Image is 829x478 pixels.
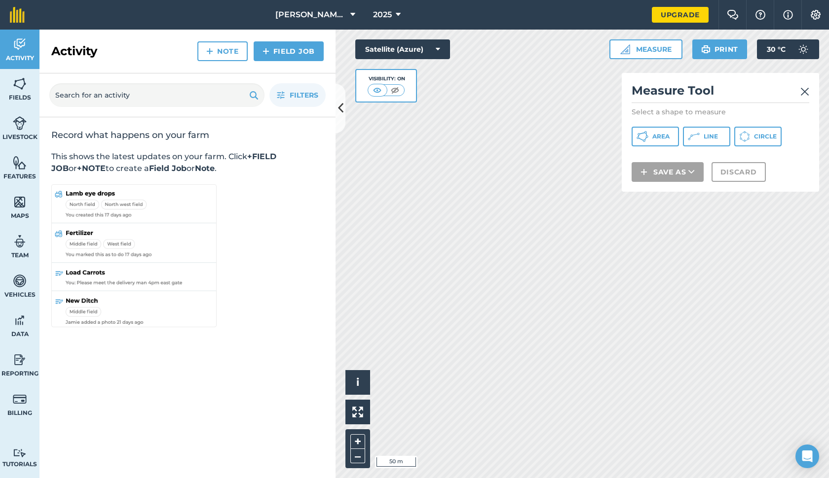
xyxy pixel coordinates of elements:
button: Print [692,39,748,59]
img: svg+xml;base64,PD94bWwgdmVyc2lvbj0iMS4wIiBlbmNvZGluZz0idXRmLTgiPz4KPCEtLSBHZW5lcmF0b3I6IEFkb2JlIE... [13,313,27,328]
button: + [350,434,365,449]
img: A question mark icon [754,10,766,20]
strong: Field Job [149,164,187,173]
img: svg+xml;base64,PHN2ZyB4bWxucz0iaHR0cDovL3d3dy53My5vcmcvMjAwMC9zdmciIHdpZHRoPSIxNCIgaGVpZ2h0PSIyNC... [641,166,647,178]
h2: Record what happens on your farm [51,129,324,141]
strong: Note [195,164,215,173]
span: i [356,376,359,388]
img: svg+xml;base64,PD94bWwgdmVyc2lvbj0iMS4wIiBlbmNvZGluZz0idXRmLTgiPz4KPCEtLSBHZW5lcmF0b3I6IEFkb2JlIE... [13,352,27,367]
span: Area [652,133,670,140]
button: Satellite (Azure) [355,39,450,59]
button: i [345,370,370,395]
div: Visibility: On [368,75,405,83]
img: svg+xml;base64,PHN2ZyB4bWxucz0iaHR0cDovL3d3dy53My5vcmcvMjAwMC9zdmciIHdpZHRoPSIxOSIgaGVpZ2h0PSIyNC... [249,89,259,101]
button: Measure [609,39,682,59]
img: svg+xml;base64,PHN2ZyB4bWxucz0iaHR0cDovL3d3dy53My5vcmcvMjAwMC9zdmciIHdpZHRoPSI1NiIgaGVpZ2h0PSI2MC... [13,195,27,209]
span: Circle [754,133,777,140]
span: 2025 [373,9,392,21]
button: Save as [632,162,704,182]
img: svg+xml;base64,PHN2ZyB4bWxucz0iaHR0cDovL3d3dy53My5vcmcvMjAwMC9zdmciIHdpZHRoPSI1MCIgaGVpZ2h0PSI0MC... [371,85,383,95]
button: – [350,449,365,463]
img: fieldmargin Logo [10,7,25,23]
strong: +NOTE [77,164,106,173]
img: svg+xml;base64,PHN2ZyB4bWxucz0iaHR0cDovL3d3dy53My5vcmcvMjAwMC9zdmciIHdpZHRoPSIxNCIgaGVpZ2h0PSIyNC... [263,45,269,57]
img: svg+xml;base64,PD94bWwgdmVyc2lvbj0iMS4wIiBlbmNvZGluZz0idXRmLTgiPz4KPCEtLSBHZW5lcmF0b3I6IEFkb2JlIE... [13,273,27,288]
button: Circle [734,127,782,146]
button: Discard [712,162,766,182]
button: Line [683,127,730,146]
img: svg+xml;base64,PHN2ZyB4bWxucz0iaHR0cDovL3d3dy53My5vcmcvMjAwMC9zdmciIHdpZHRoPSI1MCIgaGVpZ2h0PSI0MC... [389,85,401,95]
h2: Activity [51,43,97,59]
div: Open Intercom Messenger [795,444,819,468]
img: svg+xml;base64,PD94bWwgdmVyc2lvbj0iMS4wIiBlbmNvZGluZz0idXRmLTgiPz4KPCEtLSBHZW5lcmF0b3I6IEFkb2JlIE... [13,37,27,52]
h2: Measure Tool [632,83,809,103]
span: [PERSON_NAME]'s Garden [275,9,346,21]
img: Four arrows, one pointing top left, one top right, one bottom right and the last bottom left [352,407,363,417]
button: 30 °C [757,39,819,59]
img: svg+xml;base64,PD94bWwgdmVyc2lvbj0iMS4wIiBlbmNvZGluZz0idXRmLTgiPz4KPCEtLSBHZW5lcmF0b3I6IEFkb2JlIE... [13,392,27,407]
img: svg+xml;base64,PHN2ZyB4bWxucz0iaHR0cDovL3d3dy53My5vcmcvMjAwMC9zdmciIHdpZHRoPSIxNCIgaGVpZ2h0PSIyNC... [206,45,213,57]
p: Select a shape to measure [632,107,809,117]
img: svg+xml;base64,PHN2ZyB4bWxucz0iaHR0cDovL3d3dy53My5vcmcvMjAwMC9zdmciIHdpZHRoPSIxOSIgaGVpZ2h0PSIyNC... [701,43,711,55]
p: This shows the latest updates on your farm. Click or to create a or . [51,151,324,174]
img: svg+xml;base64,PD94bWwgdmVyc2lvbj0iMS4wIiBlbmNvZGluZz0idXRmLTgiPz4KPCEtLSBHZW5lcmF0b3I6IEFkb2JlIE... [13,234,27,249]
img: svg+xml;base64,PHN2ZyB4bWxucz0iaHR0cDovL3d3dy53My5vcmcvMjAwMC9zdmciIHdpZHRoPSIxNyIgaGVpZ2h0PSIxNy... [783,9,793,21]
img: Ruler icon [620,44,630,54]
img: svg+xml;base64,PHN2ZyB4bWxucz0iaHR0cDovL3d3dy53My5vcmcvMjAwMC9zdmciIHdpZHRoPSI1NiIgaGVpZ2h0PSI2MC... [13,76,27,91]
img: svg+xml;base64,PHN2ZyB4bWxucz0iaHR0cDovL3d3dy53My5vcmcvMjAwMC9zdmciIHdpZHRoPSIyMiIgaGVpZ2h0PSIzMC... [800,86,809,98]
img: A cog icon [810,10,822,20]
span: 30 ° C [767,39,786,59]
button: Area [632,127,679,146]
img: svg+xml;base64,PD94bWwgdmVyc2lvbj0iMS4wIiBlbmNvZGluZz0idXRmLTgiPz4KPCEtLSBHZW5lcmF0b3I6IEFkb2JlIE... [13,116,27,131]
span: Filters [290,90,318,101]
img: svg+xml;base64,PD94bWwgdmVyc2lvbj0iMS4wIiBlbmNvZGluZz0idXRmLTgiPz4KPCEtLSBHZW5lcmF0b3I6IEFkb2JlIE... [13,448,27,458]
button: Filters [269,83,326,107]
img: Two speech bubbles overlapping with the left bubble in the forefront [727,10,739,20]
input: Search for an activity [49,83,264,107]
span: Line [704,133,718,140]
a: Upgrade [652,7,709,23]
a: Note [197,41,248,61]
img: svg+xml;base64,PHN2ZyB4bWxucz0iaHR0cDovL3d3dy53My5vcmcvMjAwMC9zdmciIHdpZHRoPSI1NiIgaGVpZ2h0PSI2MC... [13,155,27,170]
img: svg+xml;base64,PD94bWwgdmVyc2lvbj0iMS4wIiBlbmNvZGluZz0idXRmLTgiPz4KPCEtLSBHZW5lcmF0b3I6IEFkb2JlIE... [793,39,813,59]
a: Field Job [254,41,324,61]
